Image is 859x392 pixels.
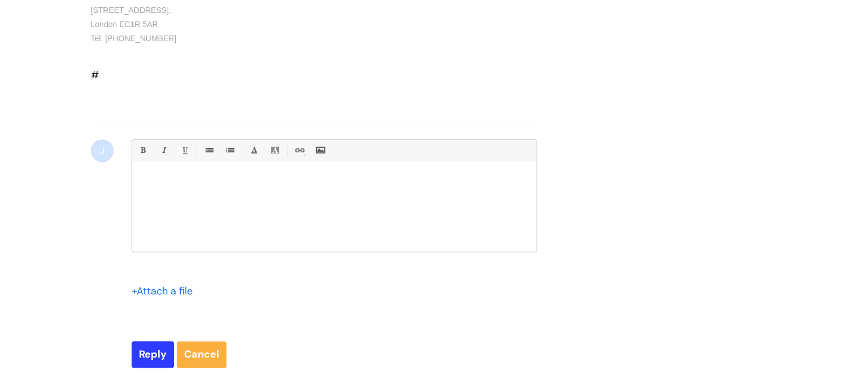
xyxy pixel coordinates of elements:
div: Attach a file [132,282,199,300]
input: Reply [132,341,174,367]
span: [STREET_ADDRESS], [91,6,171,15]
a: Bold (Ctrl-B) [136,143,150,157]
a: 1. Ordered List (Ctrl-Shift-8) [223,143,237,157]
a: Italic (Ctrl-I) [156,143,171,157]
a: Cancel [177,341,226,367]
span: London EC1R 5AR [91,20,158,29]
a: Back Color [268,143,282,157]
a: • Unordered List (Ctrl-Shift-7) [202,143,216,157]
span: Tel. [PHONE_NUMBER] [91,34,177,43]
a: Insert Image... [313,143,327,157]
a: Underline(Ctrl-U) [177,143,191,157]
div: J [91,139,114,162]
a: Font Color [247,143,261,157]
a: Link [292,143,306,157]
